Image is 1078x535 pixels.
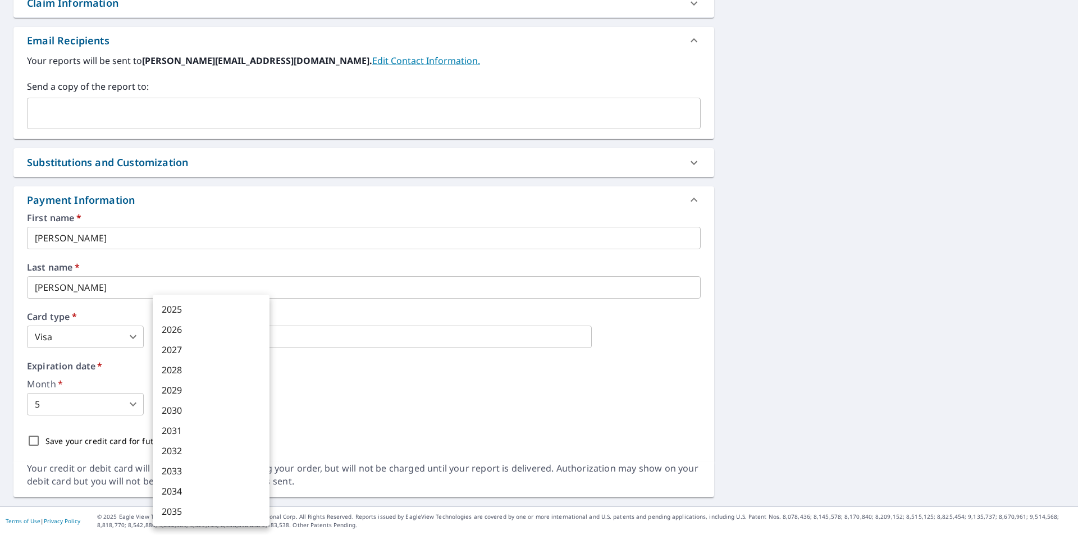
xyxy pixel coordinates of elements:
li: 2032 [153,441,269,461]
li: 2035 [153,501,269,522]
li: 2031 [153,420,269,441]
li: 2030 [153,400,269,420]
li: 2033 [153,461,269,481]
li: 2034 [153,481,269,501]
li: 2026 [153,319,269,340]
li: 2028 [153,360,269,380]
li: 2025 [153,299,269,319]
li: 2029 [153,380,269,400]
li: 2027 [153,340,269,360]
